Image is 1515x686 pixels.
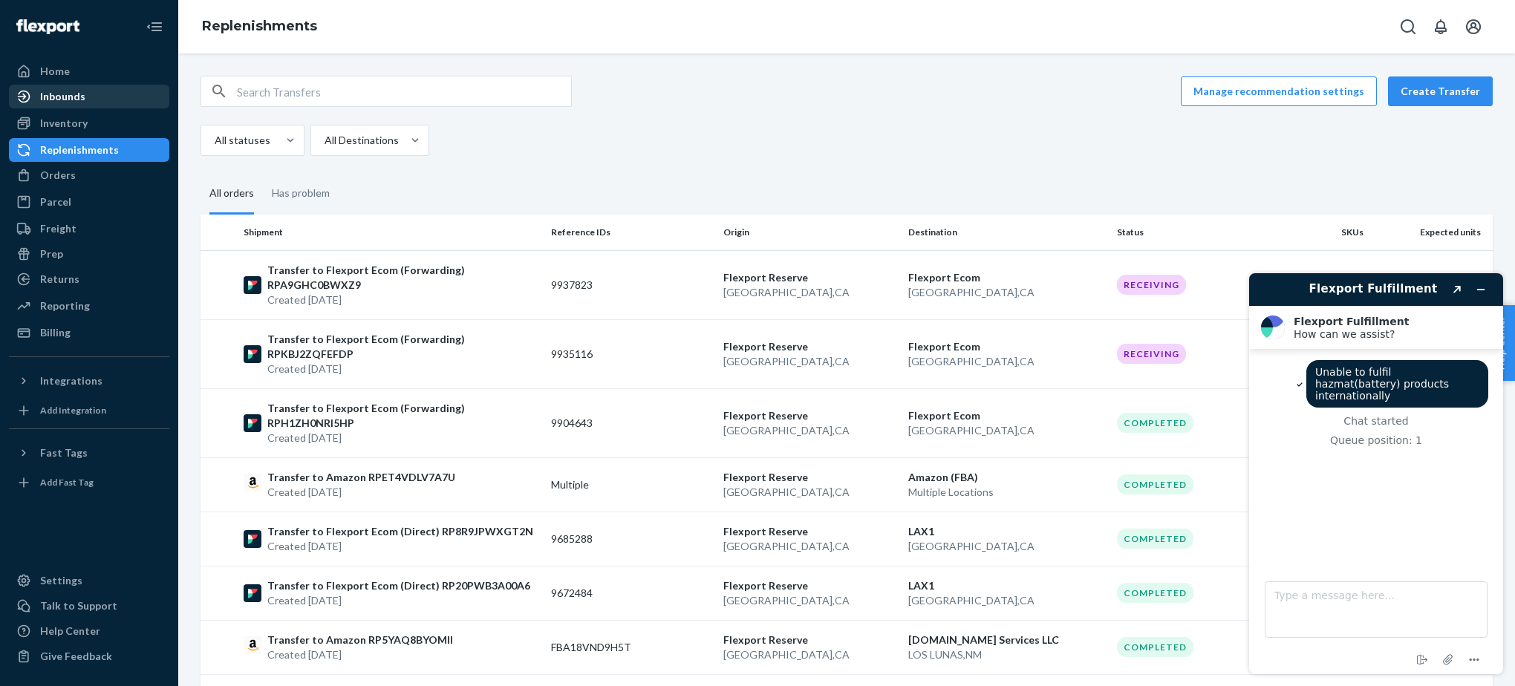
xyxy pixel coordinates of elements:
[723,354,896,369] p: [GEOGRAPHIC_DATA] , CA
[40,476,94,489] div: Add Fast Tag
[9,619,169,643] a: Help Center
[325,133,399,148] div: All Destinations
[190,5,329,48] ol: breadcrumbs
[40,116,88,131] div: Inventory
[40,298,90,313] div: Reporting
[9,594,169,618] button: Talk to Support
[40,89,85,104] div: Inbounds
[908,593,1106,608] p: [GEOGRAPHIC_DATA] , CA
[1117,529,1193,549] div: Completed
[1117,583,1193,603] div: Completed
[1117,637,1193,657] div: Completed
[545,250,717,319] td: 9937823
[723,633,896,647] p: Flexport Reserve
[267,362,539,376] p: Created [DATE]
[40,404,106,416] div: Add Integration
[908,578,1106,593] p: LAX1
[1369,215,1493,250] th: Expected units
[267,578,530,593] p: Transfer to Flexport Ecom (Direct) RP20PWB3A00A6
[723,539,896,554] p: [GEOGRAPHIC_DATA] , CA
[267,524,533,539] p: Transfer to Flexport Ecom (Direct) RP8R9JPWXGT2N
[723,647,896,662] p: [GEOGRAPHIC_DATA] , CA
[140,12,169,42] button: Close Navigation
[267,470,455,485] p: Transfer to Amazon RPET4VDLV7A7U
[1181,76,1377,106] a: Manage recommendation settings
[908,647,1106,662] p: LOS LUNAS , NM
[40,168,76,183] div: Orders
[723,339,896,354] p: Flexport Reserve
[9,471,169,494] a: Add Fast Tag
[908,270,1106,285] p: Flexport Ecom
[267,593,530,608] p: Created [DATE]
[267,431,539,445] p: Created [DATE]
[267,539,533,554] p: Created [DATE]
[9,369,169,393] button: Integrations
[267,485,455,500] p: Created [DATE]
[40,373,102,388] div: Integrations
[9,217,169,241] a: Freight
[237,76,571,106] input: Search Transfers
[723,270,896,285] p: Flexport Reserve
[9,321,169,344] a: Billing
[9,441,169,465] button: Fast Tags
[238,215,545,250] th: Shipment
[40,272,79,287] div: Returns
[35,10,65,24] span: Chat
[723,470,896,485] p: Flexport Reserve
[40,325,71,340] div: Billing
[908,524,1106,539] p: LAX1
[1426,12,1456,42] button: Open notifications
[9,163,169,187] a: Orders
[723,423,896,438] p: [GEOGRAPHIC_DATA] , CA
[40,143,119,157] div: Replenishments
[1393,12,1423,42] button: Open Search Box
[908,485,1106,500] p: Multiple Locations
[723,285,896,300] p: [GEOGRAPHIC_DATA] , CA
[908,285,1106,300] p: [GEOGRAPHIC_DATA] , CA
[723,408,896,423] p: Flexport Reserve
[545,319,717,388] td: 9935116
[1237,261,1515,686] iframe: Find more information here
[1117,275,1186,295] div: Receiving
[9,242,169,266] a: Prep
[908,408,1106,423] p: Flexport Ecom
[40,573,82,588] div: Settings
[9,644,169,668] button: Give Feedback
[40,445,88,460] div: Fast Tags
[323,133,325,148] input: All Destinations
[9,399,169,422] a: Add Integration
[908,423,1106,438] p: [GEOGRAPHIC_DATA] , CA
[717,215,902,250] th: Origin
[1117,474,1193,494] div: Completed
[40,64,70,79] div: Home
[40,649,112,664] div: Give Feedback
[9,111,169,135] a: Inventory
[1369,250,1493,319] td: 150
[545,620,717,674] td: FBA18VND9H5T
[267,633,453,647] p: Transfer to Amazon RP5YAQ8BYOMII
[9,85,169,108] a: Inbounds
[209,174,254,215] div: All orders
[9,190,169,214] a: Parcel
[1111,215,1283,250] th: Status
[215,133,270,148] div: All statuses
[40,195,71,209] div: Parcel
[9,569,169,592] a: Settings
[1283,250,1369,319] td: 1
[16,19,79,34] img: Flexport logo
[1388,76,1493,106] button: Create Transfer
[908,539,1106,554] p: [GEOGRAPHIC_DATA] , CA
[267,263,539,293] p: Transfer to Flexport Ecom (Forwarding) RPA9GHC0BWXZ9
[723,524,896,539] p: Flexport Reserve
